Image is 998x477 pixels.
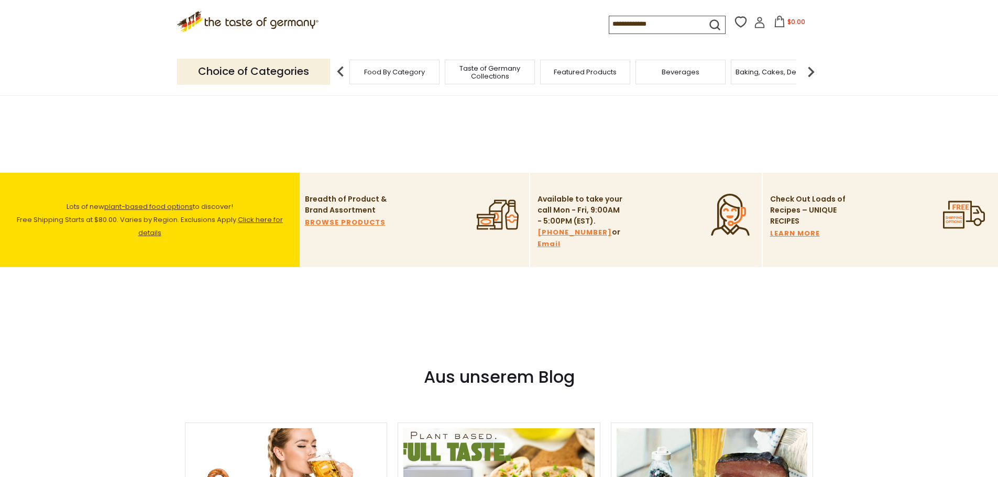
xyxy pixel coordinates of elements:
[800,61,821,82] img: next arrow
[538,238,561,250] a: Email
[538,194,624,250] p: Available to take your call Mon - Fri, 9:00AM - 5:00PM (EST). or
[104,202,193,212] a: plant-based food options
[305,194,391,216] p: Breadth of Product & Brand Assortment
[770,194,846,227] p: Check Out Loads of Recipes – UNIQUE RECIPES
[736,68,817,76] a: Baking, Cakes, Desserts
[17,202,283,238] span: Lots of new to discover! Free Shipping Starts at $80.00. Varies by Region. Exclusions Apply.
[554,68,617,76] a: Featured Products
[330,61,351,82] img: previous arrow
[787,17,805,26] span: $0.00
[770,228,820,239] a: LEARN MORE
[538,227,612,238] a: [PHONE_NUMBER]
[662,68,699,76] a: Beverages
[767,16,812,31] button: $0.00
[185,367,814,387] h3: Aus unserem Blog
[364,68,425,76] a: Food By Category
[305,217,386,228] a: BROWSE PRODUCTS
[448,64,532,80] a: Taste of Germany Collections
[177,59,330,84] p: Choice of Categories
